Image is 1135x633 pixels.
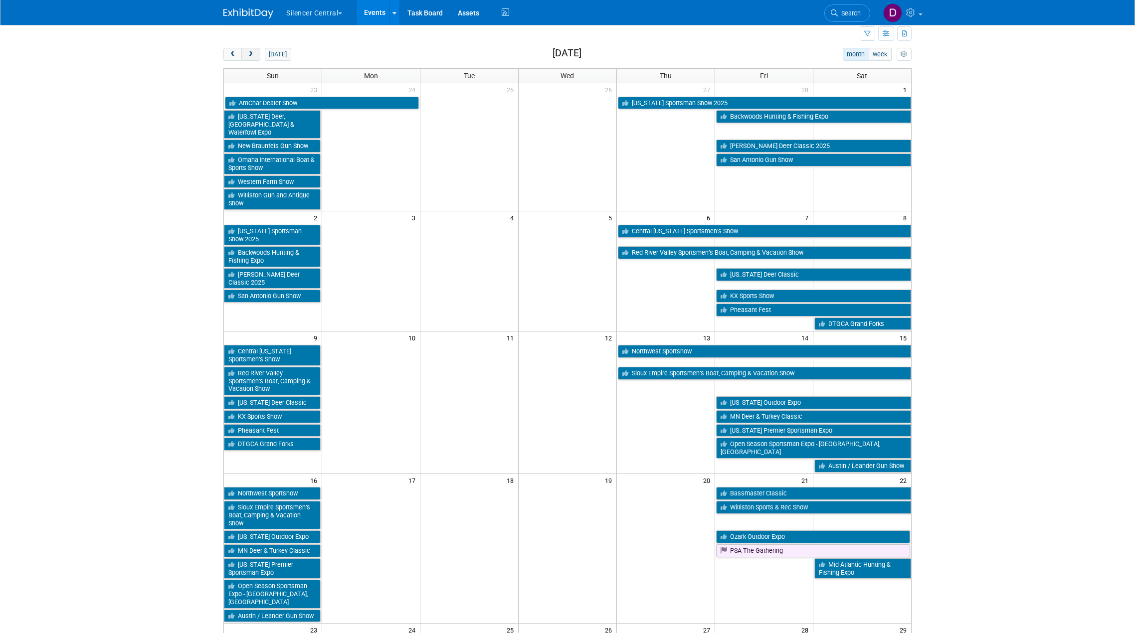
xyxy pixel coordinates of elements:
span: Tue [464,72,475,80]
a: Central [US_STATE] Sportsmen’s Show [224,345,321,365]
span: Sat [857,72,867,80]
a: Northwest Sportshow [618,345,911,358]
a: MN Deer & Turkey Classic [224,544,321,557]
a: Williston Sports & Rec Show [716,501,911,514]
a: Western Farm Show [224,175,321,188]
button: month [843,48,869,61]
a: KX Sports Show [716,290,911,303]
span: Search [838,9,861,17]
span: 23 [309,83,322,96]
a: Red River Valley Sportsmen’s Boat, Camping & Vacation Show [618,246,911,259]
a: Open Season Sportsman Expo - [GEOGRAPHIC_DATA], [GEOGRAPHIC_DATA] [224,580,321,608]
img: ExhibitDay [223,8,273,18]
span: Sun [267,72,279,80]
a: DTGCA Grand Forks [814,317,911,330]
a: [PERSON_NAME] Deer Classic 2025 [716,140,911,153]
a: Williston Gun and Antique Show [224,189,321,209]
a: DTGCA Grand Forks [224,438,321,451]
h2: [DATE] [553,48,581,59]
a: Bassmaster Classic [716,487,911,500]
a: Northwest Sportshow [224,487,321,500]
span: 3 [411,211,420,224]
a: Sioux Empire Sportsmen’s Boat, Camping & Vacation Show [224,501,321,529]
a: [PERSON_NAME] Deer Classic 2025 [224,268,321,289]
span: 21 [800,474,813,486]
a: Pheasant Fest [716,304,911,316]
span: 28 [800,83,813,96]
a: [US_STATE] Sportsman Show 2025 [224,225,321,245]
span: 13 [702,331,715,344]
button: next [241,48,260,61]
span: Fri [760,72,768,80]
span: 18 [506,474,518,486]
a: KX Sports Show [224,410,321,423]
span: 15 [899,331,911,344]
a: [US_STATE] Sportsman Show 2025 [618,97,911,110]
a: Backwoods Hunting & Fishing Expo [716,110,911,123]
span: 5 [607,211,616,224]
a: [US_STATE] Outdoor Expo [716,396,911,409]
a: New Braunfels Gun Show [224,140,321,153]
span: 12 [604,331,616,344]
span: 20 [702,474,715,486]
span: Mon [364,72,378,80]
span: 9 [313,331,322,344]
a: [US_STATE] Premier Sportsman Expo [716,424,911,437]
a: Austin / Leander Gun Show [814,460,911,473]
button: myCustomButton [897,48,912,61]
span: 7 [804,211,813,224]
a: Mid-Atlantic Hunting & Fishing Expo [814,558,911,579]
span: 22 [899,474,911,486]
button: prev [223,48,242,61]
a: [US_STATE] Deer Classic [716,268,911,281]
span: 6 [706,211,715,224]
span: Wed [561,72,574,80]
span: 1 [902,83,911,96]
a: MN Deer & Turkey Classic [716,410,911,423]
a: Open Season Sportsman Expo - [GEOGRAPHIC_DATA], [GEOGRAPHIC_DATA] [716,438,911,458]
a: Pheasant Fest [224,424,321,437]
span: 26 [604,83,616,96]
a: Sioux Empire Sportsmen’s Boat, Camping & Vacation Show [618,367,911,380]
span: Thu [660,72,672,80]
button: week [869,48,892,61]
span: 11 [506,331,518,344]
span: 10 [407,331,420,344]
span: 2 [313,211,322,224]
a: [US_STATE] Deer, [GEOGRAPHIC_DATA] & Waterfowl Expo [224,110,321,139]
span: 14 [800,331,813,344]
span: 19 [604,474,616,486]
span: 16 [309,474,322,486]
a: Backwoods Hunting & Fishing Expo [224,246,321,267]
a: Central [US_STATE] Sportsmen’s Show [618,225,911,238]
a: Red River Valley Sportsmen’s Boat, Camping & Vacation Show [224,367,321,395]
a: AmChar Dealer Show [225,97,419,110]
a: San Antonio Gun Show [224,290,321,303]
i: Personalize Calendar [901,51,907,58]
a: Austin / Leander Gun Show [224,610,321,623]
a: San Antonio Gun Show [716,154,911,166]
a: Ozark Outdoor Expo [716,530,910,543]
a: Search [824,4,870,22]
span: 17 [407,474,420,486]
span: 4 [509,211,518,224]
span: 27 [702,83,715,96]
span: 25 [506,83,518,96]
a: [US_STATE] Premier Sportsman Expo [224,558,321,579]
span: 8 [902,211,911,224]
a: Omaha International Boat & Sports Show [224,154,321,174]
a: [US_STATE] Deer Classic [224,396,321,409]
img: Darren Stemple [883,3,902,22]
a: [US_STATE] Outdoor Expo [224,530,321,543]
button: [DATE] [265,48,291,61]
a: PSA The Gathering [716,544,910,557]
span: 24 [407,83,420,96]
